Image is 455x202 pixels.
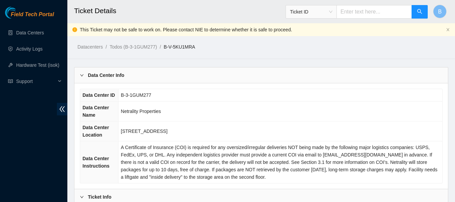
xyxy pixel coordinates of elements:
span: / [105,44,107,50]
img: Akamai Technologies [5,7,34,19]
a: Datacenters [77,44,103,50]
span: / [160,44,161,50]
span: search [417,9,422,15]
input: Enter text here... [336,5,412,19]
b: Data Center Info [88,71,124,79]
button: close [446,28,450,32]
button: search [412,5,428,19]
span: A Certificate of Insurance (COI) is required for any oversized/irregular deliveries NOT being mad... [121,145,437,180]
span: Field Tech Portal [11,11,54,18]
span: Netrality Properties [121,109,161,114]
a: Todos (B-3-1GUM277) [109,44,157,50]
a: Data Centers [16,30,44,35]
a: B-V-5KU1MRA [164,44,195,50]
span: B-3-1GUM277 [121,92,151,98]
span: Ticket ID [290,7,332,17]
span: right [80,195,84,199]
a: Akamai TechnologiesField Tech Portal [5,12,54,21]
span: Data Center Instructions [83,156,109,169]
a: Hardware Test (isok) [16,62,59,68]
span: Support [16,75,56,88]
a: Activity Logs [16,46,43,52]
button: B [433,5,447,18]
b: Ticket Info [88,193,111,201]
span: B [438,7,442,16]
span: Data Center Name [83,105,109,118]
span: right [80,73,84,77]
span: Data Center Location [83,125,109,138]
span: read [8,79,13,84]
span: Data Center ID [83,92,115,98]
div: Data Center Info [74,67,448,83]
span: [STREET_ADDRESS] [121,128,167,134]
span: double-left [57,103,67,115]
